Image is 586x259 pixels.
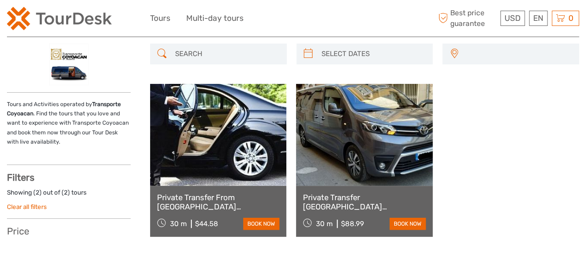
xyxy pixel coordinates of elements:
span: USD [504,13,521,23]
label: 2 [36,188,39,197]
strong: Filters [7,172,34,183]
a: Tours [150,12,170,25]
span: 30 m [316,220,333,228]
a: book now [390,218,426,230]
a: book now [243,218,279,230]
div: EN [529,11,548,26]
div: $88.99 [341,220,364,228]
a: Multi-day tours [186,12,244,25]
div: Showing ( ) out of ( ) tours [7,188,131,202]
span: Best price guarantee [436,8,498,28]
a: Private Transfer [GEOGRAPHIC_DATA] [PERSON_NAME][GEOGRAPHIC_DATA] to [GEOGRAPHIC_DATA] in Vans up... [303,193,425,212]
img: 16209-1_logo_thumbnail.jpg [49,44,89,85]
strong: Transporte Coyoacan [7,101,121,117]
input: SEARCH [171,46,282,62]
a: Clear all filters [7,203,47,210]
input: SELECT DATES [318,46,428,62]
label: 2 [64,188,68,197]
span: 30 m [170,220,187,228]
p: Tours and Activities operated by . Find the tours that you love and want to experience with Trans... [7,100,131,147]
span: 0 [567,13,575,23]
img: 2254-3441b4b5-4e5f-4d00-b396-31f1d84a6ebf_logo_small.png [7,7,112,30]
h3: Price [7,226,131,237]
div: $44.58 [195,220,218,228]
a: Private Transfer From [GEOGRAPHIC_DATA][PERSON_NAME] to [GEOGRAPHIC_DATA] [157,193,279,212]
